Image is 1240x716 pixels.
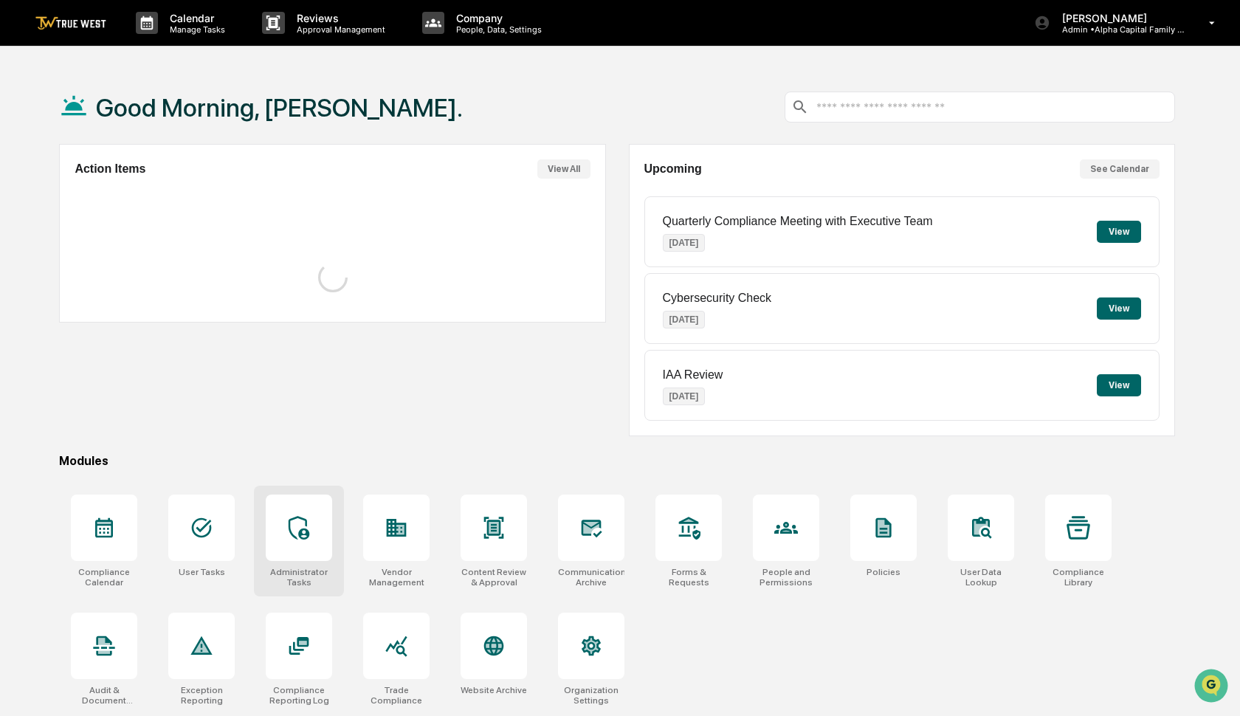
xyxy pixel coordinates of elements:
[1045,567,1112,588] div: Compliance Library
[558,685,624,706] div: Organization Settings
[179,567,225,577] div: User Tasks
[1097,297,1141,320] button: View
[1097,374,1141,396] button: View
[1193,667,1233,707] iframe: Open customer support
[753,567,819,588] div: People and Permissions
[1050,12,1188,24] p: [PERSON_NAME]
[537,159,590,179] button: View All
[6,74,71,139] img: Greenboard
[1080,159,1160,179] button: See Calendar
[6,154,278,167] p: How can we help?
[461,567,527,588] div: Content Review & Approval
[266,567,332,588] div: Administrator Tasks
[1050,24,1188,35] p: Admin • Alpha Capital Family Office
[71,685,137,706] div: Audit & Document Logs
[71,567,137,588] div: Compliance Calendar
[363,685,430,706] div: Trade Compliance
[663,234,706,252] p: [DATE]
[663,368,723,382] p: IAA Review
[6,6,71,71] img: 1746055101610-c473b297-6a78-478c-a979-82029cc54cd1
[644,162,702,176] h2: Upcoming
[663,311,706,328] p: [DATE]
[35,16,106,30] img: logo
[285,12,393,24] p: Reviews
[948,567,1014,588] div: User Data Lookup
[168,685,235,706] div: Exception Reporting
[75,162,145,176] h2: Action Items
[655,567,722,588] div: Forms & Requests
[461,685,527,695] div: Website Archive
[59,454,1175,468] div: Modules
[266,685,332,706] div: Compliance Reporting Log
[158,24,232,35] p: Manage Tasks
[867,567,900,577] div: Policies
[96,93,463,123] h1: Good Morning, [PERSON_NAME].
[663,292,772,305] p: Cybersecurity Check
[1097,221,1141,243] button: View
[158,12,232,24] p: Calendar
[444,12,549,24] p: Company
[363,567,430,588] div: Vendor Management
[558,567,624,588] div: Communications Archive
[663,215,933,228] p: Quarterly Compliance Meeting with Executive Team
[285,24,393,35] p: Approval Management
[663,388,706,405] p: [DATE]
[444,24,549,35] p: People, Data, Settings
